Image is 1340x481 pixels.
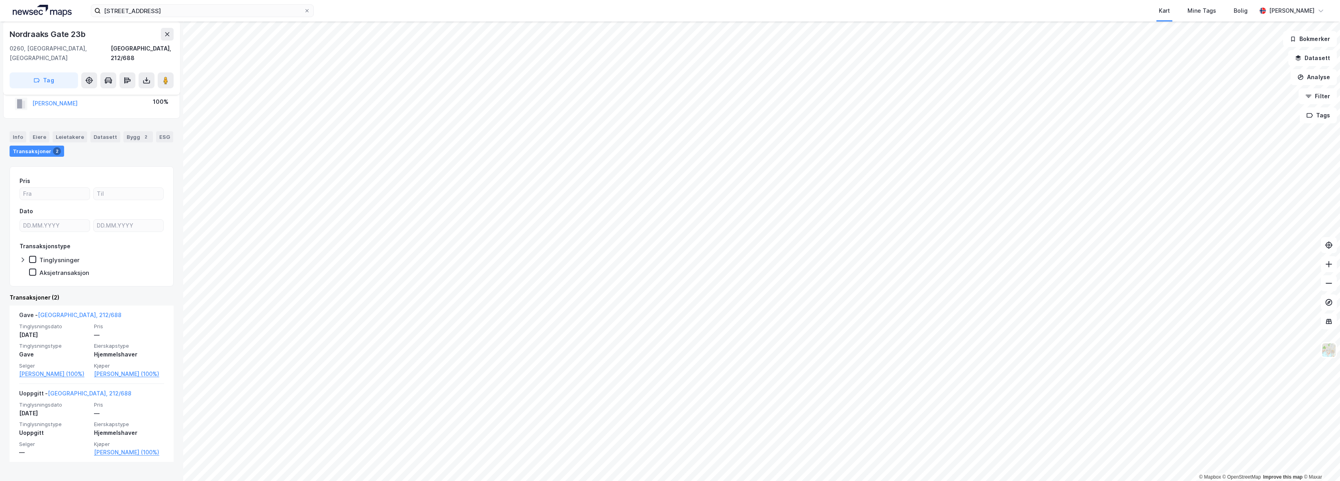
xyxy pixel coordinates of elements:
div: Hjemmelshaver [94,350,164,359]
div: Dato [20,206,33,216]
button: Tags [1300,107,1337,123]
button: Analyse [1291,69,1337,85]
div: Hjemmelshaver [94,428,164,438]
input: Fra [20,188,90,200]
div: Kontrollprogram for chat [1300,443,1340,481]
a: Mapbox [1199,474,1221,480]
span: Pris [94,323,164,330]
a: [PERSON_NAME] (100%) [19,369,89,379]
span: Eierskapstype [94,421,164,428]
div: [DATE] [19,409,89,418]
a: [GEOGRAPHIC_DATA], 212/688 [48,390,131,397]
div: — [94,330,164,340]
div: Gave - [19,310,121,323]
input: DD.MM.YYYY [20,220,90,232]
div: [GEOGRAPHIC_DATA], 212/688 [111,44,174,63]
input: Til [94,188,163,200]
div: Kart [1159,6,1170,16]
div: Transaksjonstype [20,241,70,251]
input: DD.MM.YYYY [94,220,163,232]
span: Pris [94,401,164,408]
button: Bokmerker [1283,31,1337,47]
span: Tinglysningstype [19,343,89,349]
button: Filter [1299,88,1337,104]
button: Tag [10,72,78,88]
span: Tinglysningsdato [19,401,89,408]
span: Kjøper [94,441,164,448]
span: Kjøper [94,362,164,369]
div: Bygg [123,131,153,142]
div: Uoppgitt - [19,389,131,401]
div: ESG [156,131,173,142]
div: Bolig [1234,6,1248,16]
a: [PERSON_NAME] (100%) [94,369,164,379]
span: Tinglysningstype [19,421,89,428]
div: [DATE] [19,330,89,340]
div: Mine Tags [1187,6,1216,16]
div: Transaksjoner (2) [10,293,174,302]
img: Z [1321,343,1336,358]
button: Datasett [1288,50,1337,66]
div: Datasett [90,131,120,142]
a: Improve this map [1263,474,1303,480]
span: Selger [19,362,89,369]
span: Selger [19,441,89,448]
span: Eierskapstype [94,343,164,349]
div: Leietakere [53,131,87,142]
div: Aksjetransaksjon [39,269,89,277]
div: — [94,409,164,418]
div: 2 [53,147,61,155]
iframe: Chat Widget [1300,443,1340,481]
img: logo.a4113a55bc3d86da70a041830d287a7e.svg [13,5,72,17]
div: 2 [142,133,150,141]
input: Søk på adresse, matrikkel, gårdeiere, leietakere eller personer [101,5,304,17]
a: [PERSON_NAME] (100%) [94,448,164,457]
span: Tinglysningsdato [19,323,89,330]
div: [PERSON_NAME] [1269,6,1315,16]
div: Pris [20,176,30,186]
div: 100% [153,97,168,107]
div: Uoppgitt [19,428,89,438]
div: Eiere [29,131,49,142]
a: OpenStreetMap [1223,474,1261,480]
div: 0260, [GEOGRAPHIC_DATA], [GEOGRAPHIC_DATA] [10,44,111,63]
div: Tinglysninger [39,256,80,264]
div: Gave [19,350,89,359]
a: [GEOGRAPHIC_DATA], 212/688 [38,312,121,318]
div: Info [10,131,26,142]
div: Nordraaks Gate 23b [10,28,87,41]
div: Transaksjoner [10,146,64,157]
div: — [19,448,89,457]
